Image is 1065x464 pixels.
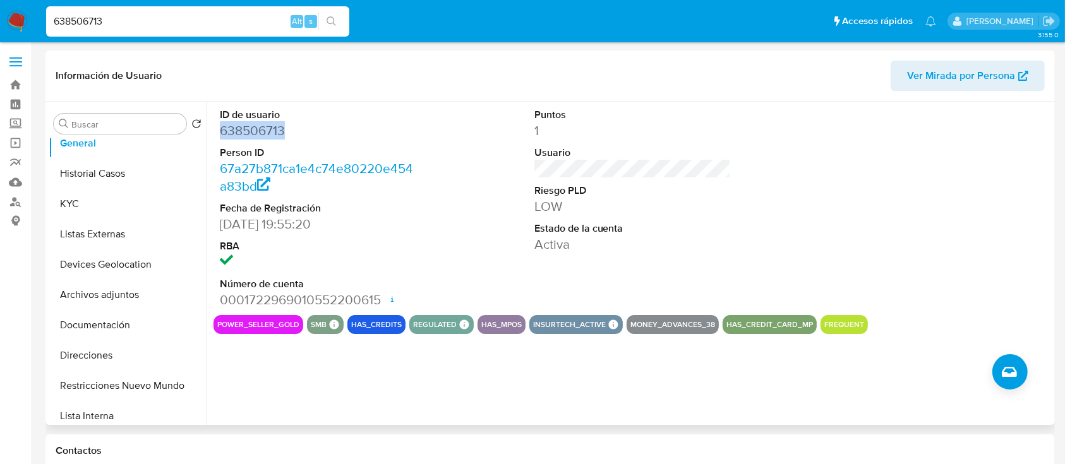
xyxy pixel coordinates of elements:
[49,401,207,431] button: Lista Interna
[318,13,344,30] button: search-icon
[220,122,417,140] dd: 638506713
[49,219,207,249] button: Listas Externas
[534,222,731,235] dt: Estado de la cuenta
[191,119,202,133] button: Volver al orden por defecto
[534,146,731,160] dt: Usuario
[311,322,327,327] button: smb
[46,13,349,30] input: Buscar usuario o caso...
[59,119,69,129] button: Buscar
[966,15,1038,27] p: alan.cervantesmartinez@mercadolibre.com.mx
[49,340,207,371] button: Direcciones
[824,322,864,327] button: frequent
[481,322,522,327] button: has_mpos
[49,128,207,158] button: General
[726,322,813,327] button: has_credit_card_mp
[217,322,299,327] button: power_seller_gold
[220,146,417,160] dt: Person ID
[842,15,913,28] span: Accesos rápidos
[49,310,207,340] button: Documentación
[534,235,731,253] dd: Activa
[56,69,162,82] h1: Información de Usuario
[220,159,413,195] a: 67a27b871ca1e4c74e80220e454a83bd
[220,215,417,233] dd: [DATE] 19:55:20
[49,158,207,189] button: Historial Casos
[413,322,457,327] button: regulated
[49,249,207,280] button: Devices Geolocation
[630,322,715,327] button: money_advances_38
[220,239,417,253] dt: RBA
[292,15,302,27] span: Alt
[533,322,606,327] button: insurtech_active
[1042,15,1056,28] a: Salir
[925,16,936,27] a: Notificaciones
[220,201,417,215] dt: Fecha de Registración
[351,322,402,327] button: has_credits
[49,280,207,310] button: Archivos adjuntos
[220,291,417,309] dd: 0001722969010552200615
[220,277,417,291] dt: Número de cuenta
[220,108,417,122] dt: ID de usuario
[534,198,731,215] dd: LOW
[534,108,731,122] dt: Puntos
[71,119,181,130] input: Buscar
[49,189,207,219] button: KYC
[891,61,1045,91] button: Ver Mirada por Persona
[56,444,1045,457] h1: Contactos
[907,61,1015,91] span: Ver Mirada por Persona
[534,184,731,198] dt: Riesgo PLD
[534,122,731,140] dd: 1
[49,371,207,401] button: Restricciones Nuevo Mundo
[309,15,313,27] span: s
